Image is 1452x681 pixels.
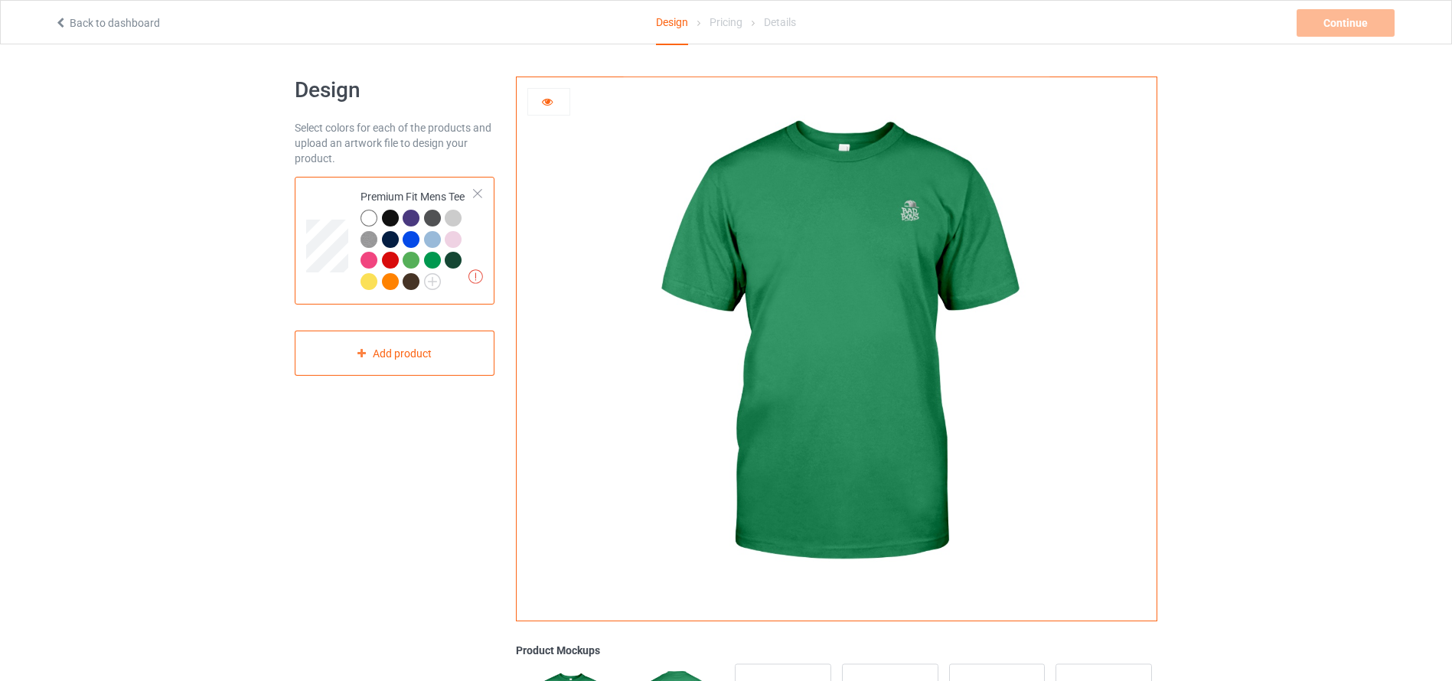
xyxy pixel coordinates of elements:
div: Details [764,1,796,44]
div: Pricing [710,1,742,44]
a: Back to dashboard [54,17,160,29]
div: Design [656,1,688,45]
div: Add product [295,331,494,376]
img: heather_texture.png [361,231,377,248]
div: Premium Fit Mens Tee [361,189,475,288]
div: Select colors for each of the products and upload an artwork file to design your product. [295,120,494,166]
h1: Design [295,77,494,104]
img: exclamation icon [468,269,483,284]
div: Product Mockups [516,643,1157,658]
img: svg+xml;base64,PD94bWwgdmVyc2lvbj0iMS4wIiBlbmNvZGluZz0iVVRGLTgiPz4KPHN2ZyB3aWR0aD0iMjJweCIgaGVpZ2... [424,273,441,290]
div: Premium Fit Mens Tee [295,177,494,305]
